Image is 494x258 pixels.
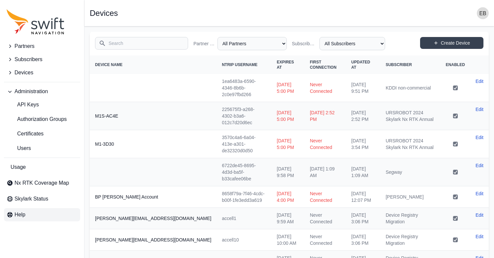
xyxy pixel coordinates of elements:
[4,208,80,221] a: Help
[90,55,216,74] th: Device Name
[272,158,305,186] td: [DATE] 9:58 PM
[272,186,305,208] td: [DATE] 4:00 PM
[216,130,271,158] td: 3570c4a6-6a04-413e-a301-de32320d0d50
[90,186,216,208] th: BP [PERSON_NAME] Account
[476,78,483,85] a: Edit
[4,142,80,155] a: Users
[305,186,346,208] td: Never Connected
[305,102,346,130] td: [DATE] 2:52 PM
[380,102,441,130] td: URSROBOT 2024 Skylark Nx RTK Annual
[476,212,483,218] a: Edit
[216,102,271,130] td: 225675f3-a268-4302-b3a6-012c7d20d6ec
[7,101,39,109] span: API Keys
[4,113,80,126] a: Authorization Groups
[15,42,34,50] span: Partners
[4,98,80,111] a: API Keys
[380,74,441,102] td: KDDI non-commercial
[4,127,80,140] a: Certificates
[346,158,380,186] td: [DATE] 1:09 AM
[476,233,483,240] a: Edit
[272,130,305,158] td: [DATE] 5:00 PM
[272,102,305,130] td: [DATE] 5:00 PM
[305,158,346,186] td: [DATE] 1:09 AM
[4,66,80,79] button: Devices
[15,179,69,187] span: Nx RTK Coverage Map
[380,55,441,74] th: Subscriber
[4,161,80,174] a: Usage
[319,37,385,50] select: Subscriber
[193,40,215,47] label: Partner Name
[292,40,317,47] label: Subscriber Name
[90,102,216,130] th: M1S-AC4E
[90,130,216,158] th: M1-3D30
[216,229,271,251] td: accell10
[346,208,380,229] td: [DATE] 3:06 PM
[346,229,380,251] td: [DATE] 3:06 PM
[90,9,118,17] h1: Devices
[90,208,216,229] th: [PERSON_NAME][EMAIL_ADDRESS][DOMAIN_NAME]
[277,60,294,70] span: Expires At
[380,158,441,186] td: Segway
[272,229,305,251] td: [DATE] 10:00 AM
[380,130,441,158] td: URSROBOT 2024 Skylark Nx RTK Annual
[7,115,67,123] span: Authorization Groups
[15,195,48,203] span: Skylark Status
[305,74,346,102] td: Never Connected
[476,134,483,141] a: Edit
[4,85,80,98] button: Administration
[4,40,80,53] button: Partners
[216,186,271,208] td: 8658f79a-7f46-4cdc-b00f-1fe3edd3a619
[95,37,188,50] input: Search
[4,176,80,190] a: Nx RTK Coverage Map
[90,229,216,251] th: [PERSON_NAME][EMAIL_ADDRESS][DOMAIN_NAME]
[216,158,271,186] td: 6722de45-8695-4d3d-ba5f-b33cafee06be
[476,162,483,169] a: Edit
[346,130,380,158] td: [DATE] 3:54 PM
[346,74,380,102] td: [DATE] 9:51 PM
[216,74,271,102] td: 1ea6483a-6590-4346-8b6b-2c0e97fbd266
[476,190,483,197] a: Edit
[4,53,80,66] button: Subscribers
[217,37,287,50] select: Partner Name
[15,69,33,77] span: Devices
[476,106,483,113] a: Edit
[420,37,483,49] a: Create Device
[216,208,271,229] td: accell1
[305,130,346,158] td: Never Connected
[15,211,25,219] span: Help
[351,60,370,70] span: Updated At
[305,208,346,229] td: Never Connected
[305,229,346,251] td: Never Connected
[15,88,48,95] span: Administration
[272,74,305,102] td: [DATE] 5:00 PM
[272,208,305,229] td: [DATE] 9:59 AM
[11,163,26,171] span: Usage
[380,208,441,229] td: Device Registry Migration
[15,55,42,63] span: Subscribers
[380,229,441,251] td: Device Registry Migration
[310,60,337,70] span: First Connection
[477,7,489,19] img: user photo
[216,55,271,74] th: NTRIP Username
[7,144,31,152] span: Users
[7,130,44,138] span: Certificates
[4,192,80,205] a: Skylark Status
[441,55,470,74] th: Enabled
[346,186,380,208] td: [DATE] 12:07 PM
[346,102,380,130] td: [DATE] 2:52 PM
[380,186,441,208] td: [PERSON_NAME]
